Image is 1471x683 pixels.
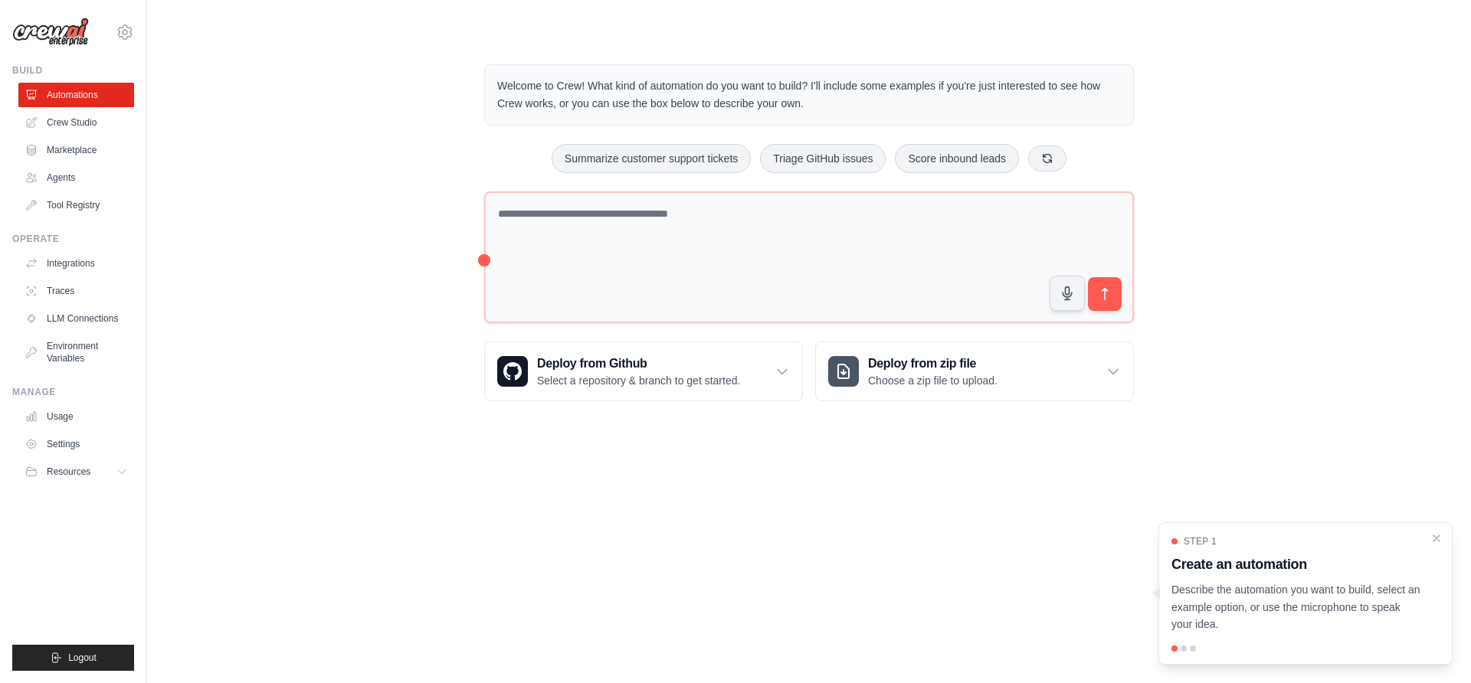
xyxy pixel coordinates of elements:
p: Choose a zip file to upload. [868,373,998,388]
div: Build [12,64,134,77]
a: LLM Connections [18,306,134,331]
p: Welcome to Crew! What kind of automation do you want to build? I'll include some examples if you'... [497,77,1121,113]
div: Manage [12,386,134,398]
a: Integrations [18,251,134,276]
iframe: Chat Widget [1394,609,1471,683]
a: Tool Registry [18,193,134,217]
a: Crew Studio [18,110,134,135]
h3: Deploy from zip file [868,355,998,373]
a: Usage [18,404,134,429]
a: Agents [18,165,134,190]
a: Marketplace [18,138,134,162]
p: Select a repository & branch to get started. [537,373,740,388]
h3: Create an automation [1171,554,1421,575]
div: Operate [12,233,134,245]
button: Logout [12,645,134,671]
span: Step 1 [1184,535,1217,547]
button: Close walkthrough [1430,532,1443,544]
button: Summarize customer support tickets [552,144,751,173]
a: Settings [18,432,134,456]
button: Score inbound leads [895,144,1019,173]
img: Logo [12,18,89,47]
button: Triage GitHub issues [760,144,886,173]
h3: Deploy from Github [537,355,740,373]
a: Automations [18,83,134,107]
a: Traces [18,279,134,303]
a: Environment Variables [18,334,134,371]
span: Resources [47,466,90,478]
p: Describe the automation you want to build, select an example option, or use the microphone to spe... [1171,581,1421,633]
span: Logout [68,652,97,664]
button: Resources [18,459,134,484]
